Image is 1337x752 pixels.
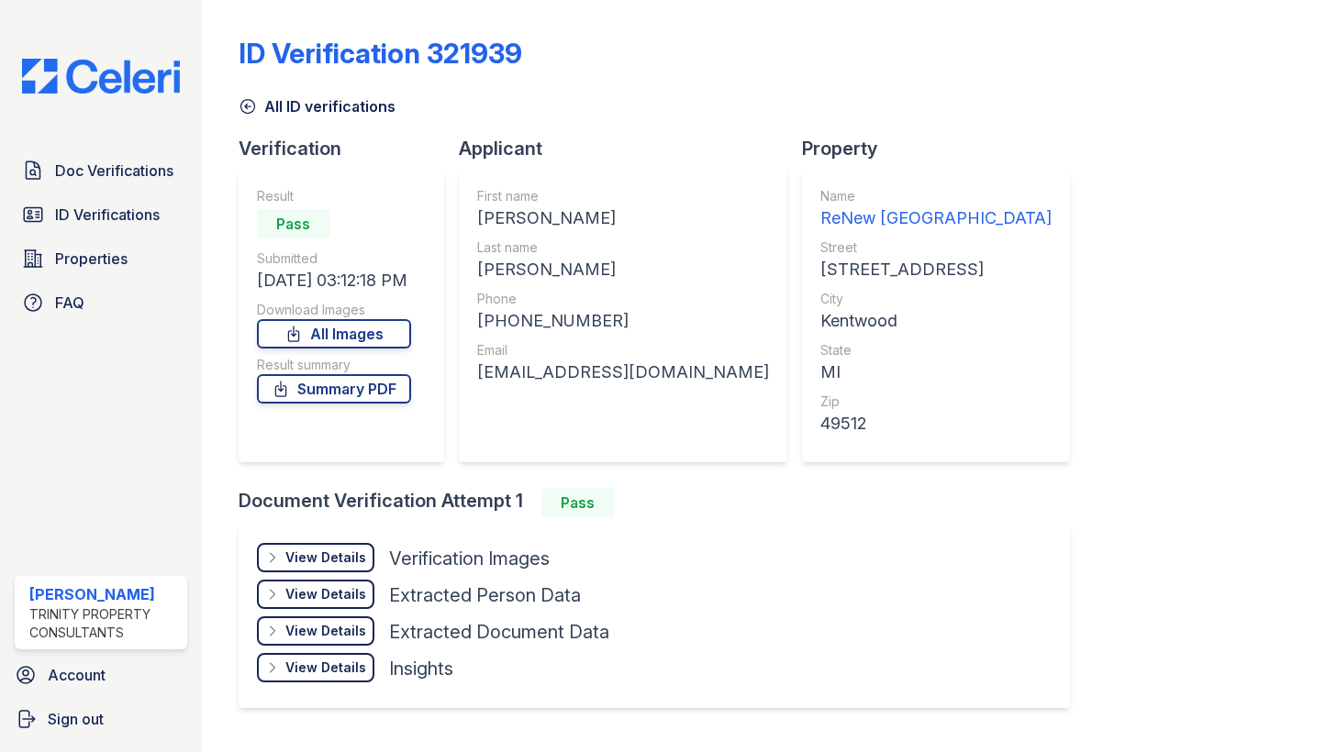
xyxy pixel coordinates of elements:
[389,582,581,608] div: Extracted Person Data
[55,160,173,182] span: Doc Verifications
[477,238,769,257] div: Last name
[477,187,769,205] div: First name
[55,204,160,226] span: ID Verifications
[820,393,1052,411] div: Zip
[239,37,522,70] div: ID Verification 321939
[477,308,769,334] div: [PHONE_NUMBER]
[820,359,1052,385] div: MI
[477,359,769,385] div: [EMAIL_ADDRESS][DOMAIN_NAME]
[820,205,1052,231] div: ReNew [GEOGRAPHIC_DATA]
[239,95,396,117] a: All ID verifications
[257,268,411,293] div: [DATE] 03:12:18 PM
[15,196,187,233] a: ID Verifications
[820,187,1052,205] div: Name
[7,701,195,737] a: Sign out
[7,657,195,693] a: Account
[257,249,411,268] div: Submitted
[257,187,411,205] div: Result
[257,374,411,404] a: Summary PDF
[48,708,104,730] span: Sign out
[257,209,330,238] div: Pass
[257,319,411,348] a: All Images
[820,341,1052,359] div: State
[459,136,802,161] div: Applicant
[477,290,769,308] div: Phone
[820,290,1052,308] div: City
[15,240,187,277] a: Properties
[15,284,187,321] a: FAQ
[389,619,609,645] div: Extracted Document Data
[239,136,459,161] div: Verification
[541,488,615,517] div: Pass
[389,546,550,571] div: Verification Images
[239,488,1085,517] div: Document Verification Attempt 1
[477,257,769,282] div: [PERSON_NAME]
[285,548,366,567] div: View Details
[389,656,453,681] div: Insights
[48,664,106,686] span: Account
[257,301,411,319] div: Download Images
[29,605,180,642] div: Trinity Property Consultants
[285,622,366,640] div: View Details
[29,583,180,605] div: [PERSON_NAME]
[55,292,84,314] span: FAQ
[820,308,1052,334] div: Kentwood
[802,136,1085,161] div: Property
[257,356,411,374] div: Result summary
[820,411,1052,437] div: 49512
[477,205,769,231] div: [PERSON_NAME]
[820,238,1052,257] div: Street
[7,59,195,94] img: CE_Logo_Blue-a8612792a0a2168367f1c8372b55b34899dd931a85d93a1a3d3e32e68fde9ad4.png
[820,187,1052,231] a: Name ReNew [GEOGRAPHIC_DATA]
[285,658,366,677] div: View Details
[55,248,128,270] span: Properties
[15,152,187,189] a: Doc Verifications
[820,257,1052,282] div: [STREET_ADDRESS]
[477,341,769,359] div: Email
[285,585,366,603] div: View Details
